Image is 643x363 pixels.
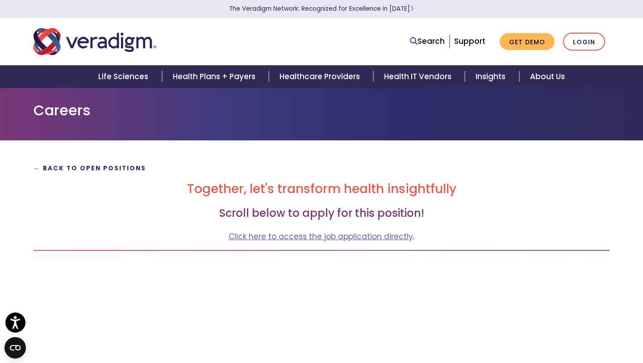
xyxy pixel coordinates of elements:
h3: Scroll below to apply for this position! [33,207,610,220]
a: Get Demo [500,33,555,51]
a: Search [410,35,445,47]
a: Login [563,33,605,51]
p: . [33,231,610,243]
h2: Together, let's transform health insightfully [33,181,610,197]
a: Health Plans + Payers [162,65,269,88]
img: Veradigm logo [33,27,156,56]
a: Health IT Vendors [373,65,465,88]
h1: Careers [33,102,610,119]
a: Life Sciences [88,65,162,88]
a: ← Back to Open Positions [33,164,146,173]
a: Healthcare Providers [269,65,373,88]
button: Open CMP widget [4,337,26,359]
a: Click here to access the job application directly [229,231,413,242]
a: Support [454,36,485,46]
a: Insights [465,65,519,88]
a: About Us [519,65,576,88]
a: The Veradigm Network: Recognized for Excellence in [DATE]Learn More [229,4,414,13]
span: Learn More [410,4,414,13]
